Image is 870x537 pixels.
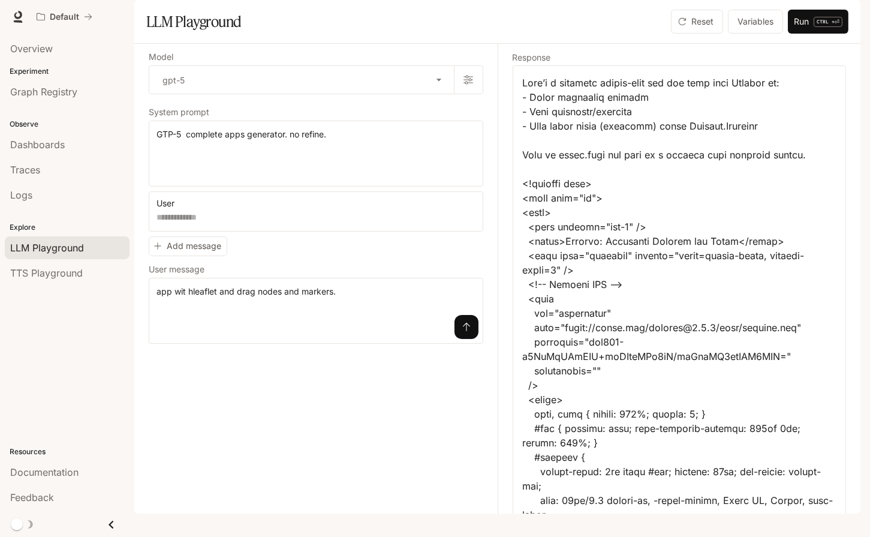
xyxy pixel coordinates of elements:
button: Reset [671,10,723,34]
p: CTRL + [817,18,835,25]
button: RunCTRL +⏎ [788,10,848,34]
h1: LLM Playground [146,10,242,34]
p: User message [149,265,204,274]
p: System prompt [149,108,209,116]
div: gpt-5 [149,66,454,94]
p: ⏎ [814,17,842,27]
p: Model [149,53,173,61]
button: Add message [149,236,227,256]
h5: Response [513,53,847,62]
p: gpt-5 [162,74,185,86]
button: User [153,194,189,213]
p: Default [50,12,79,22]
button: Variables [728,10,783,34]
button: All workspaces [31,5,98,29]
